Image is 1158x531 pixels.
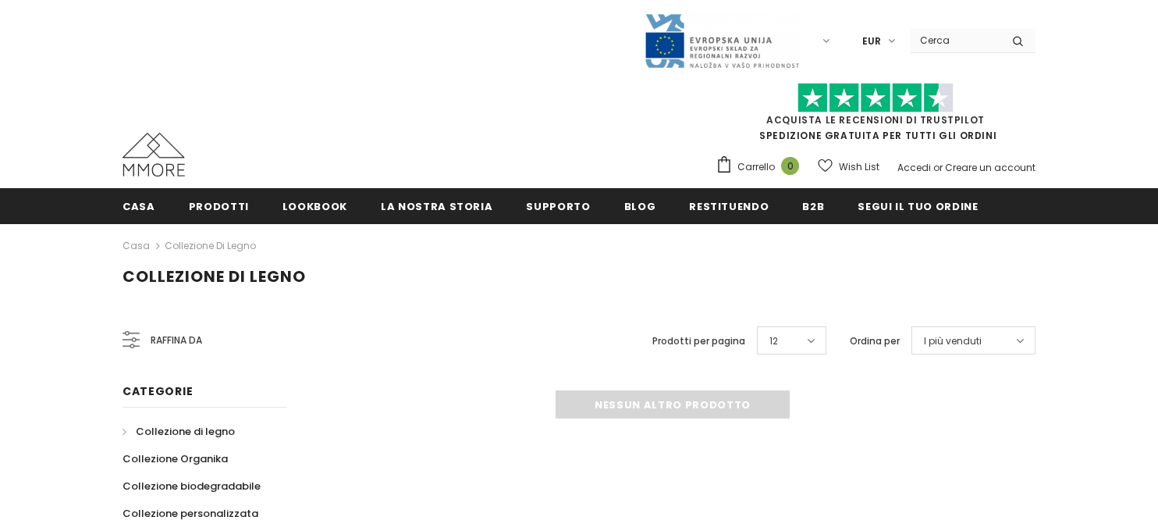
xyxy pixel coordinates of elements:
a: La nostra storia [381,188,492,223]
span: Blog [624,199,656,214]
span: Restituendo [689,199,769,214]
span: Segui il tuo ordine [858,199,978,214]
a: Collezione di legno [165,239,256,252]
a: Collezione Organika [123,445,228,472]
a: Wish List [818,153,879,180]
span: Raffina da [151,332,202,349]
span: EUR [862,34,881,49]
span: Prodotti [189,199,249,214]
span: Lookbook [282,199,347,214]
a: Blog [624,188,656,223]
span: 12 [769,333,778,349]
a: Prodotti [189,188,249,223]
a: supporto [526,188,590,223]
img: Casi MMORE [123,133,185,176]
span: B2B [802,199,824,214]
img: Javni Razpis [644,12,800,69]
a: Casa [123,237,150,255]
a: B2B [802,188,824,223]
a: Casa [123,188,155,223]
span: La nostra storia [381,199,492,214]
span: Collezione di legno [123,265,306,287]
span: Collezione Organika [123,451,228,466]
a: Carrello 0 [716,155,807,179]
span: Collezione biodegradabile [123,479,261,494]
a: Collezione di legno [123,418,235,445]
img: Fidati di Pilot Stars [797,83,954,113]
label: Ordina per [850,333,900,349]
label: Prodotti per pagina [652,333,745,349]
span: Carrello [737,159,775,175]
a: Collezione personalizzata [123,500,258,527]
a: Acquista le recensioni di TrustPilot [766,113,985,127]
span: Categorie [123,383,193,399]
a: Creare un account [945,161,1035,174]
span: I più venduti [924,333,982,349]
a: Collezione biodegradabile [123,472,261,500]
span: SPEDIZIONE GRATUITA PER TUTTI GLI ORDINI [716,90,1035,142]
a: Segui il tuo ordine [858,188,978,223]
span: Collezione di legno [136,424,235,439]
span: Casa [123,199,155,214]
span: Collezione personalizzata [123,506,258,521]
input: Search Site [911,29,1000,52]
span: supporto [526,199,590,214]
span: 0 [781,157,799,175]
a: Lookbook [282,188,347,223]
span: Wish List [839,159,879,175]
a: Restituendo [689,188,769,223]
span: or [933,161,943,174]
a: Javni Razpis [644,34,800,47]
a: Accedi [897,161,931,174]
